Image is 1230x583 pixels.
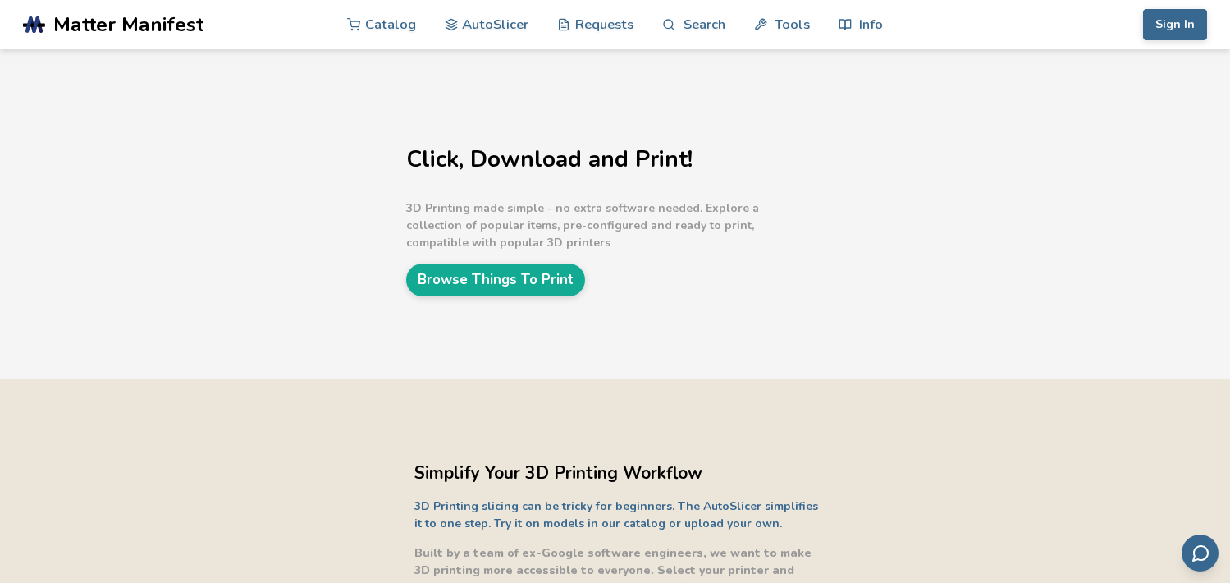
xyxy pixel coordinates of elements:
h2: Simplify Your 3D Printing Workflow [414,461,825,486]
span: Matter Manifest [53,13,203,36]
p: 3D Printing slicing can be tricky for beginners. The AutoSlicer simplifies it to one step. Try it... [414,498,825,532]
button: Send feedback via email [1182,535,1219,572]
h1: Click, Download and Print! [406,147,816,172]
p: 3D Printing made simple - no extra software needed. Explore a collection of popular items, pre-co... [406,200,816,251]
a: Browse Things To Print [406,264,585,296]
button: Sign In [1143,9,1207,40]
